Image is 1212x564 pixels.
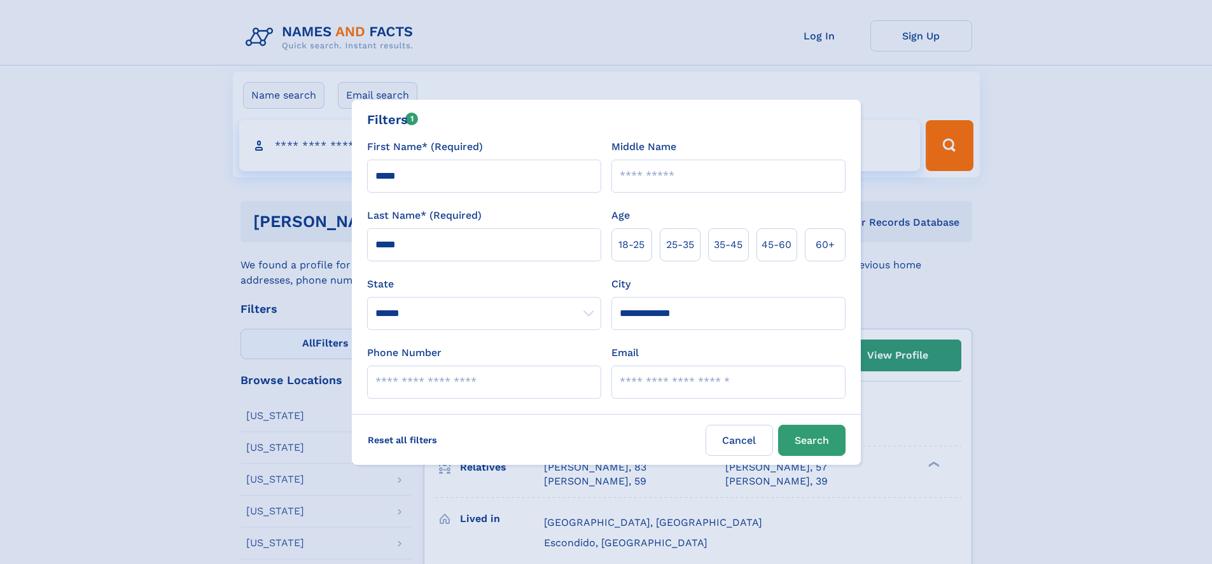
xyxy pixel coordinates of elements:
label: Reset all filters [359,425,445,455]
span: 60+ [816,237,835,252]
div: Filters [367,110,419,129]
label: Email [611,345,639,361]
label: State [367,277,601,292]
button: Search [778,425,846,456]
label: City [611,277,630,292]
span: 18‑25 [618,237,644,252]
span: 25‑35 [666,237,694,252]
label: Cancel [706,425,773,456]
span: 35‑45 [714,237,742,252]
label: Age [611,208,630,223]
label: Middle Name [611,139,676,155]
label: Phone Number [367,345,442,361]
label: Last Name* (Required) [367,208,482,223]
span: 45‑60 [762,237,791,252]
label: First Name* (Required) [367,139,483,155]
